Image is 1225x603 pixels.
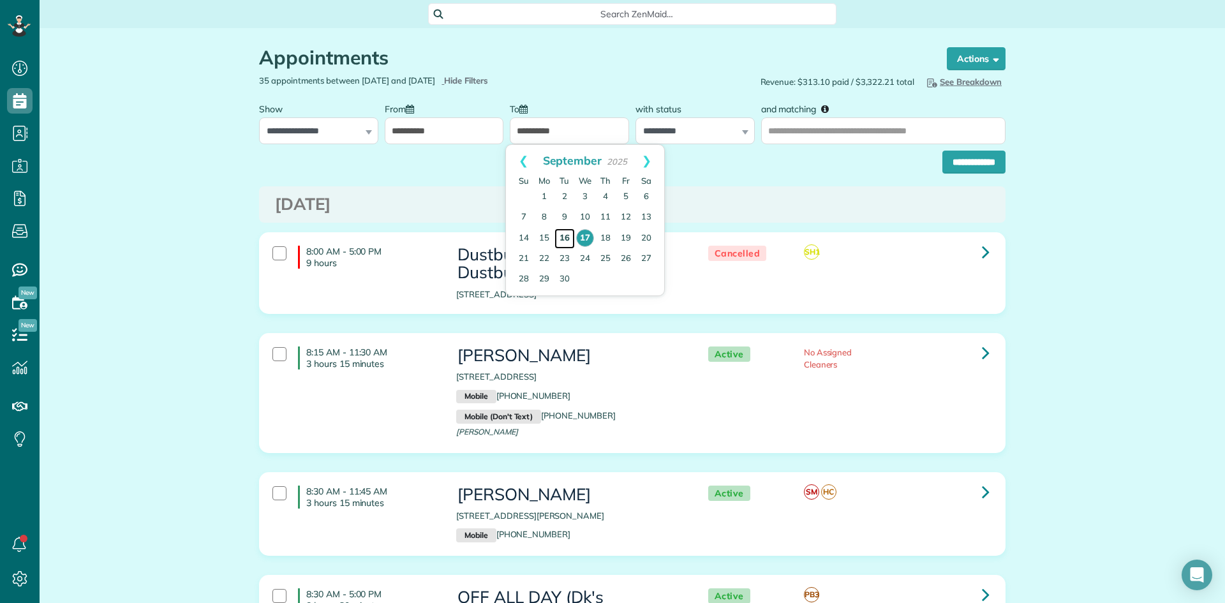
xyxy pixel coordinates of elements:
p: [STREET_ADDRESS][PERSON_NAME] [456,510,682,522]
span: Wednesday [579,175,591,186]
a: 23 [554,249,575,269]
span: Sunday [519,175,529,186]
h4: 8:30 AM - 11:45 AM [298,486,437,509]
span: Thursday [600,175,611,186]
h3: [PERSON_NAME] [456,346,682,365]
h3: Dustbusters Office (Dk's Dustbusters) [456,246,682,282]
span: Active [708,486,750,502]
small: Mobile (Don't Text) [456,410,541,424]
a: 26 [616,249,636,269]
a: 6 [636,187,657,207]
a: 20 [636,228,657,249]
a: 22 [534,249,554,269]
small: Mobile [456,528,496,542]
label: From [385,96,420,120]
span: Friday [622,175,630,186]
span: Tuesday [560,175,569,186]
a: 7 [514,207,534,228]
a: 24 [575,249,595,269]
a: 21 [514,249,534,269]
a: 29 [534,269,554,290]
h4: 8:15 AM - 11:30 AM [298,346,437,369]
a: 1 [534,187,554,207]
p: 9 hours [306,257,437,269]
a: Prev [506,145,541,177]
a: 27 [636,249,657,269]
span: 2025 [607,156,627,167]
a: 4 [595,187,616,207]
a: 3 [575,187,595,207]
span: New [19,319,37,332]
h4: 8:00 AM - 5:00 PM [298,246,437,269]
div: Open Intercom Messenger [1182,560,1212,590]
a: Mobile[PHONE_NUMBER] [456,529,570,539]
label: and matching [761,96,838,120]
a: 18 [595,228,616,249]
span: No Assigned Cleaners [804,347,852,369]
h1: Appointments [259,47,923,68]
button: See Breakdown [921,75,1006,89]
a: 9 [554,207,575,228]
a: 8 [534,207,554,228]
span: [PERSON_NAME] [456,427,518,436]
span: HC [821,484,836,500]
a: 15 [534,228,554,249]
span: SM [804,484,819,500]
span: New [19,287,37,299]
a: 19 [616,228,636,249]
a: 28 [514,269,534,290]
span: Hide Filters [444,75,488,87]
span: See Breakdown [924,77,1002,87]
a: 2 [554,187,575,207]
a: Hide Filters [442,75,488,86]
a: 25 [595,249,616,269]
h3: [PERSON_NAME] [456,486,682,504]
a: 13 [636,207,657,228]
a: 14 [514,228,534,249]
span: SH1 [804,244,819,260]
span: Active [708,346,750,362]
a: 5 [616,187,636,207]
a: 11 [595,207,616,228]
a: 16 [554,228,575,249]
span: Monday [538,175,550,186]
a: Mobile[PHONE_NUMBER] [456,391,570,401]
a: 12 [616,207,636,228]
a: Mobile (Don't Text)[PHONE_NUMBER] [456,410,615,421]
a: Next [629,145,664,177]
span: PB3 [804,587,819,602]
button: Actions [947,47,1006,70]
span: Revenue: $313.10 paid / $3,322.21 total [761,76,914,88]
p: 3 hours 15 minutes [306,497,437,509]
span: September [543,153,602,167]
a: 10 [575,207,595,228]
a: 17 [576,229,594,247]
span: Cancelled [708,246,767,262]
a: 30 [554,269,575,290]
span: Saturday [641,175,651,186]
p: [STREET_ADDRESS] [456,288,682,301]
label: To [510,96,534,120]
p: [STREET_ADDRESS] [456,371,682,383]
div: 35 appointments between [DATE] and [DATE] [249,75,632,87]
small: Mobile [456,390,496,404]
h3: [DATE] [275,195,990,214]
p: 3 hours 15 minutes [306,358,437,369]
